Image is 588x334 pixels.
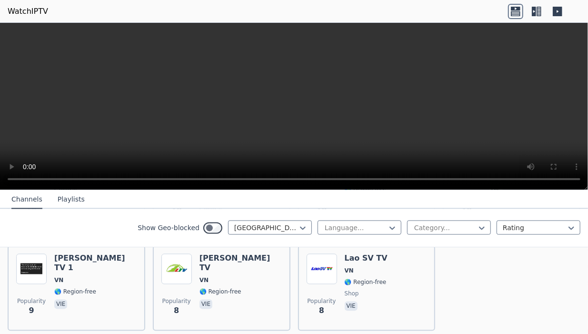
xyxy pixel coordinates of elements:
[199,288,241,296] span: 🌎 Region-free
[54,300,67,309] p: vie
[345,302,358,311] p: vie
[307,298,336,305] span: Popularity
[138,223,199,233] label: Show Geo-blocked
[319,305,324,317] span: 8
[54,288,96,296] span: 🌎 Region-free
[307,254,337,284] img: Lao SV TV
[29,305,34,317] span: 9
[17,298,46,305] span: Popularity
[345,254,388,263] h6: Lao SV TV
[162,298,191,305] span: Popularity
[345,267,354,275] span: VN
[54,254,137,273] h6: [PERSON_NAME] TV 1
[16,254,47,284] img: Kien Giang TV 1
[199,254,282,273] h6: [PERSON_NAME] TV
[199,300,212,309] p: vie
[345,290,359,298] span: shop
[345,279,387,286] span: 🌎 Region-free
[8,6,48,17] a: WatchIPTV
[161,254,192,284] img: Lam Dong TV
[11,191,42,209] button: Channels
[174,305,179,317] span: 8
[58,191,85,209] button: Playlists
[199,277,209,284] span: VN
[54,277,63,284] span: VN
